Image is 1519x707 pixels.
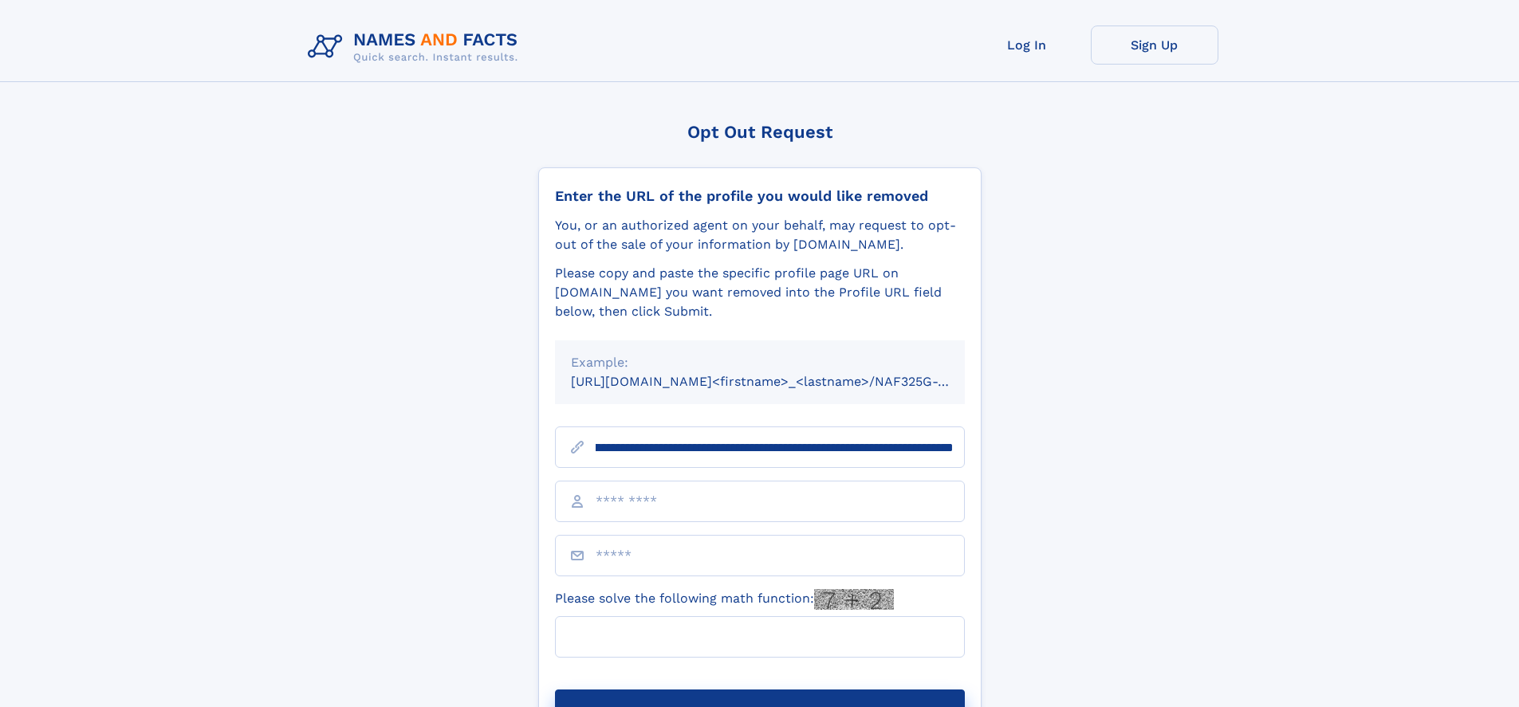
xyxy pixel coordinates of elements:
[555,589,894,610] label: Please solve the following math function:
[555,216,965,254] div: You, or an authorized agent on your behalf, may request to opt-out of the sale of your informatio...
[571,353,949,372] div: Example:
[301,26,531,69] img: Logo Names and Facts
[1091,26,1218,65] a: Sign Up
[555,187,965,205] div: Enter the URL of the profile you would like removed
[538,122,982,142] div: Opt Out Request
[963,26,1091,65] a: Log In
[555,264,965,321] div: Please copy and paste the specific profile page URL on [DOMAIN_NAME] you want removed into the Pr...
[571,374,995,389] small: [URL][DOMAIN_NAME]<firstname>_<lastname>/NAF325G-xxxxxxxx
